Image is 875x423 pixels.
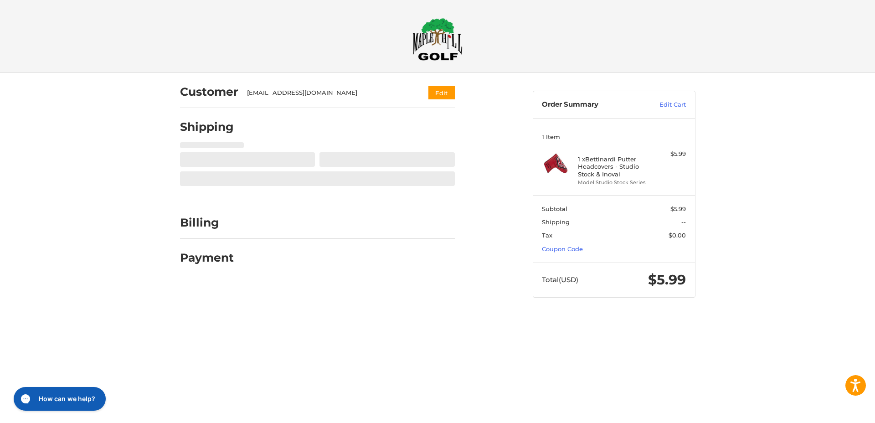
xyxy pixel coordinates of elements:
[180,120,234,134] h2: Shipping
[650,150,686,159] div: $5.99
[669,232,686,239] span: $0.00
[640,100,686,109] a: Edit Cart
[578,155,648,178] h4: 1 x Bettinardi Putter Headcovers - Studio Stock & Inovai
[180,216,233,230] h2: Billing
[180,85,238,99] h2: Customer
[542,245,583,253] a: Coupon Code
[670,205,686,212] span: $5.99
[542,205,567,212] span: Subtotal
[648,271,686,288] span: $5.99
[180,251,234,265] h2: Payment
[542,100,640,109] h3: Order Summary
[9,384,108,414] iframe: Gorgias live chat messenger
[412,18,463,61] img: Maple Hill Golf
[681,218,686,226] span: --
[542,218,570,226] span: Shipping
[578,179,648,186] li: Model Studio Stock Series
[428,86,455,99] button: Edit
[542,133,686,140] h3: 1 Item
[542,275,578,284] span: Total (USD)
[542,232,552,239] span: Tax
[247,88,411,98] div: [EMAIL_ADDRESS][DOMAIN_NAME]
